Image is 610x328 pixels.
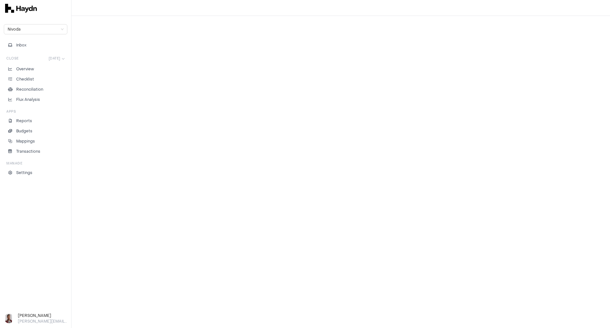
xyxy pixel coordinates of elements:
[16,118,32,124] p: Reports
[16,128,32,134] p: Budgets
[16,149,40,154] p: Transactions
[4,147,67,156] a: Transactions
[16,87,43,92] p: Reconciliation
[49,56,60,61] span: [DATE]
[16,66,34,72] p: Overview
[4,85,67,94] a: Reconciliation
[16,170,32,176] p: Settings
[4,41,67,50] button: Inbox
[8,24,64,34] span: Nivoda
[4,137,67,146] a: Mappings
[4,314,14,323] img: JP Smit
[4,127,67,136] a: Budgets
[4,75,67,84] a: Checklist
[6,161,22,166] h3: Manage
[16,138,35,144] p: Mappings
[4,116,67,125] a: Reports
[46,55,68,62] button: [DATE]
[18,318,67,324] p: [PERSON_NAME][EMAIL_ADDRESS][DOMAIN_NAME]
[18,313,67,318] h3: [PERSON_NAME]
[5,4,37,13] img: svg+xml,%3c
[16,76,34,82] p: Checklist
[16,42,26,48] span: Inbox
[4,168,67,177] a: Settings
[4,95,67,104] a: Flux Analysis
[6,109,16,114] h3: Apps
[6,56,19,61] h3: Close
[16,97,40,102] p: Flux Analysis
[4,65,67,73] a: Overview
